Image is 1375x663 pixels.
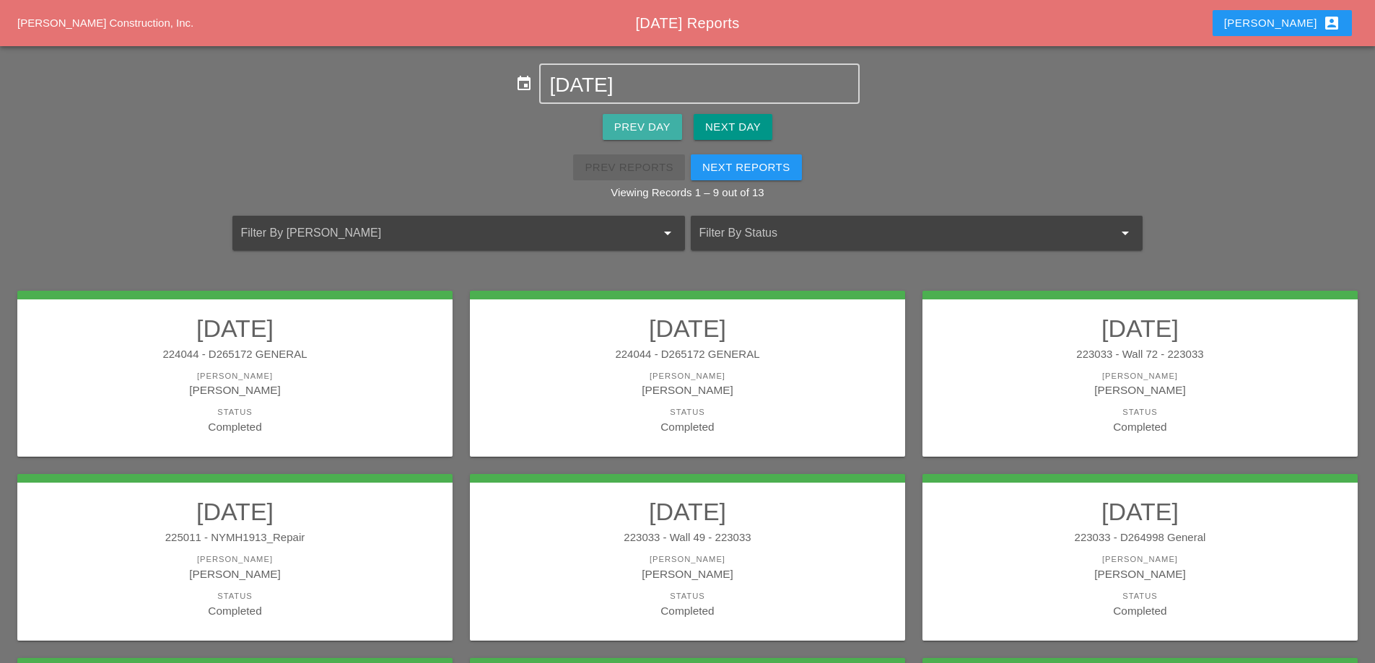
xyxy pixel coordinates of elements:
div: 223033 - Wall 72 - 223033 [937,346,1343,363]
a: [PERSON_NAME] Construction, Inc. [17,17,193,29]
div: 224044 - D265172 GENERAL [484,346,891,363]
div: 225011 - NYMH1913_Repair [32,530,438,546]
div: Completed [937,602,1343,619]
a: [DATE]224044 - D265172 GENERAL[PERSON_NAME][PERSON_NAME]StatusCompleted [484,314,891,435]
div: [PERSON_NAME] [32,553,438,566]
h2: [DATE] [32,314,438,343]
h2: [DATE] [937,497,1343,526]
i: account_box [1323,14,1340,32]
button: Prev Day [603,114,682,140]
div: 223033 - D264998 General [937,530,1343,546]
div: Status [937,406,1343,418]
h2: [DATE] [484,314,891,343]
a: [DATE]223033 - Wall 72 - 223033[PERSON_NAME][PERSON_NAME]StatusCompleted [937,314,1343,435]
div: [PERSON_NAME] [484,553,891,566]
div: [PERSON_NAME] [484,382,891,398]
div: Status [32,590,438,602]
a: [DATE]225011 - NYMH1913_Repair[PERSON_NAME][PERSON_NAME]StatusCompleted [32,497,438,618]
input: Select Date [549,74,849,97]
div: Status [484,406,891,418]
a: [DATE]223033 - Wall 49 - 223033[PERSON_NAME][PERSON_NAME]StatusCompleted [484,497,891,618]
div: [PERSON_NAME] [937,370,1343,382]
div: 224044 - D265172 GENERAL [32,346,438,363]
a: [DATE]223033 - D264998 General[PERSON_NAME][PERSON_NAME]StatusCompleted [937,497,1343,618]
div: [PERSON_NAME] [32,382,438,398]
h2: [DATE] [484,497,891,526]
div: Next Day [705,119,761,136]
a: [DATE]224044 - D265172 GENERAL[PERSON_NAME][PERSON_NAME]StatusCompleted [32,314,438,435]
div: Prev Day [614,119,671,136]
div: Completed [484,602,891,619]
h2: [DATE] [32,497,438,526]
i: arrow_drop_down [659,224,676,242]
div: [PERSON_NAME] [937,382,1343,398]
div: [PERSON_NAME] [484,370,891,382]
div: [PERSON_NAME] [484,566,891,582]
div: [PERSON_NAME] [1224,14,1340,32]
div: Completed [484,418,891,435]
div: 223033 - Wall 49 - 223033 [484,530,891,546]
button: Next Reports [691,154,802,180]
div: [PERSON_NAME] [937,566,1343,582]
button: [PERSON_NAME] [1213,10,1352,36]
div: Completed [32,602,438,619]
div: Next Reports [702,159,790,176]
div: Status [937,590,1343,602]
div: [PERSON_NAME] [32,370,438,382]
i: event [515,75,533,92]
div: [PERSON_NAME] [32,566,438,582]
h2: [DATE] [937,314,1343,343]
span: [DATE] Reports [635,15,739,31]
div: [PERSON_NAME] [937,553,1343,566]
div: Completed [32,418,438,435]
div: Completed [937,418,1343,435]
div: Status [32,406,438,418]
i: arrow_drop_down [1117,224,1134,242]
button: Next Day [694,114,772,140]
div: Status [484,590,891,602]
